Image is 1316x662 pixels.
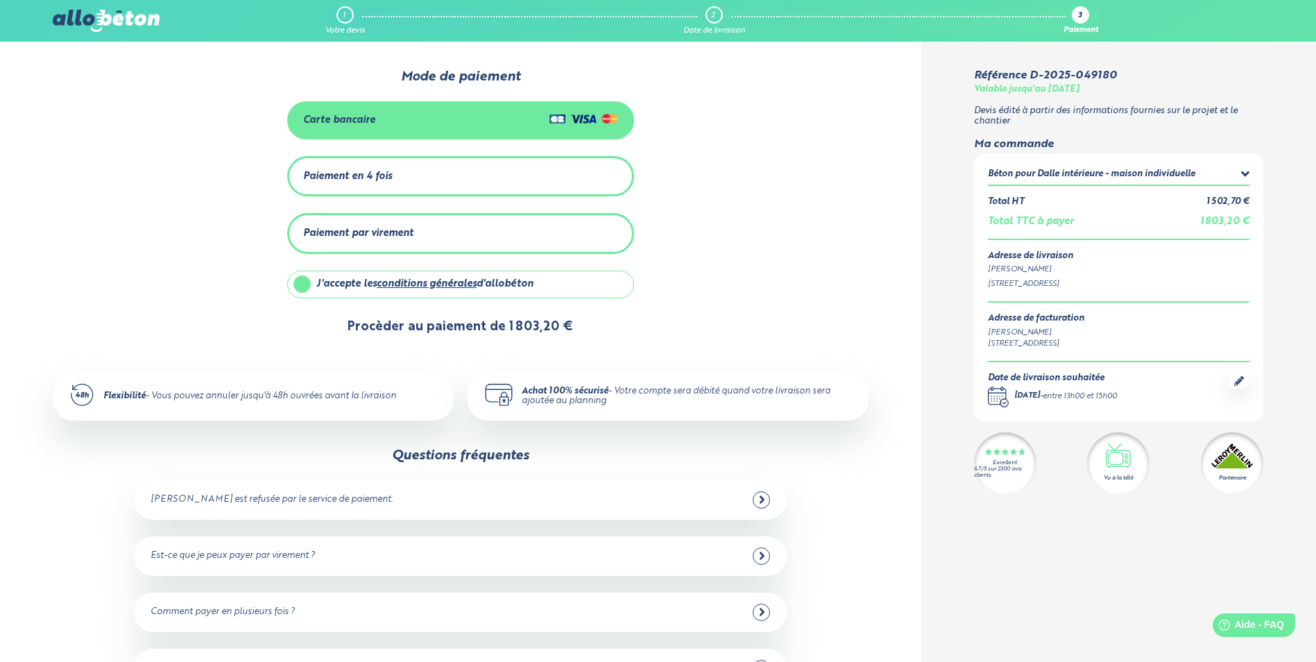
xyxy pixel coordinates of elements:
[1104,474,1133,482] div: Vu à la télé
[683,6,745,35] a: 2 Date de livraison
[549,110,618,127] img: Cartes de crédit
[711,11,715,20] div: 2
[1219,474,1246,482] div: Partenaire
[1193,608,1301,647] iframe: Help widget launcher
[522,387,852,407] div: - Votre compte sera débité quand votre livraison sera ajoutée au planning
[988,167,1249,185] summary: Béton pour Dalle intérieure - maison individuelle
[392,448,529,464] div: Questions fréquentes
[1200,217,1249,226] span: 1 803,20 €
[53,10,160,32] img: allobéton
[988,327,1084,339] div: [PERSON_NAME]
[974,85,1079,95] div: Valable jusqu'au [DATE]
[325,6,365,35] a: 1 Votre devis
[988,216,1074,228] div: Total TTC à payer
[334,309,587,345] button: Procèder au paiement de 1 803,20 €
[974,466,1036,479] div: 4.7/5 sur 2300 avis clients
[343,11,345,20] div: 1
[316,278,533,290] div: J'accepte les d'allobéton
[988,338,1084,350] div: [STREET_ADDRESS]
[988,169,1195,180] div: Béton pour Dalle intérieure - maison individuelle
[1014,391,1040,402] div: [DATE]
[974,138,1263,151] div: Ma commande
[377,279,477,289] a: conditions générales
[303,171,392,183] div: Paiement en 4 fois
[1043,391,1117,402] div: entre 13h00 et 15h00
[993,460,1017,466] div: Excellent
[151,551,315,561] div: Est-ce que je peux payer par virement ?
[1206,197,1249,207] div: 1 502,70 €
[1063,6,1098,35] a: 3 Paiement
[151,495,393,505] div: [PERSON_NAME] est refusée par le service de paiement.
[974,69,1117,82] div: Référence D-2025-049180
[151,607,295,618] div: Comment payer en plusieurs fois ?
[988,314,1084,324] div: Adresse de facturation
[988,251,1249,262] div: Adresse de livraison
[103,391,146,400] strong: Flexibilité
[1078,12,1082,21] div: 3
[1063,26,1098,35] div: Paiement
[1014,391,1117,402] div: -
[988,264,1249,275] div: [PERSON_NAME]
[974,106,1263,126] p: Devis édité à partir des informations fournies sur le projet et le chantier
[103,391,396,402] div: - Vous pouvez annuler jusqu'à 48h ouvrées avant la livraison
[683,26,745,35] div: Date de livraison
[303,114,375,126] div: Carte bancaire
[325,26,365,35] div: Votre devis
[216,69,706,85] div: Mode de paiement
[522,387,608,396] strong: Achat 100% sécurisé
[988,373,1117,384] div: Date de livraison souhaitée
[303,228,413,239] div: Paiement par virement
[988,197,1024,207] div: Total HT
[988,278,1249,290] div: [STREET_ADDRESS]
